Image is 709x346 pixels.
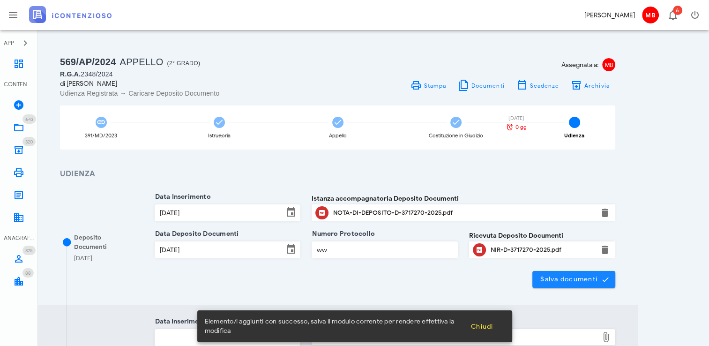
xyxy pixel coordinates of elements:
[4,80,34,89] div: CONTENZIOSO
[312,242,457,258] input: Numero Protocollo
[584,82,610,89] span: Archivia
[404,79,452,92] a: Stampa
[60,70,81,78] span: R.G.A.
[60,89,332,98] div: Udienza Registrata → Caricare Deposito Documento
[60,79,332,89] div: di [PERSON_NAME]
[85,133,117,138] div: 391/MD/2023
[470,323,493,331] span: Chiudi
[423,82,446,89] span: Stampa
[22,114,36,124] span: Distintivo
[599,244,611,256] button: Elimina
[22,268,34,278] span: Distintivo
[329,133,347,138] div: Appello
[25,270,31,276] span: 88
[491,242,594,257] div: Clicca per aprire un'anteprima del file o scaricarlo
[515,125,527,130] span: 0 gg
[315,206,328,219] button: Clicca per aprire un'anteprima del file o scaricarlo
[60,168,615,180] h3: Udienza
[22,137,36,146] span: Distintivo
[473,243,486,256] button: Clicca per aprire un'anteprima del file o scaricarlo
[599,207,611,218] button: Elimina
[584,10,635,20] div: [PERSON_NAME]
[661,4,684,26] button: Distintivo
[463,318,501,335] button: Chiudi
[510,79,565,92] button: Scadenze
[4,234,34,242] div: ANAGRAFICA
[639,4,661,26] button: MB
[452,79,510,92] button: Documenti
[152,229,239,239] label: Data Deposito Documenti
[22,246,36,255] span: Distintivo
[642,7,659,23] span: MB
[205,317,463,336] span: Elemento/i aggiunti con successo, salva il modulo corrente per rendere effettiva la modifica
[491,246,594,254] div: NIR-D-3717270-2025.pdf
[471,82,505,89] span: Documenti
[309,229,375,239] label: Numero Protocollo
[569,117,580,128] span: 5
[333,209,594,217] div: NOTA-DI-DEPOSITO-D-3717270-2025.pdf
[561,60,598,70] span: Assegnata a:
[602,58,615,71] span: MB
[565,79,615,92] button: Archivia
[167,60,200,67] span: (2° Grado)
[25,139,33,145] span: 320
[208,133,231,138] div: Istruttoria
[469,231,563,241] label: Ricevuta Deposito Documenti
[540,275,608,284] span: Salva documenti
[312,194,459,203] label: Istanza accompagnatoria Deposito Documenti
[673,6,682,15] span: Distintivo
[152,192,211,202] label: Data Inserimento
[120,57,164,67] span: Appello
[529,82,559,89] span: Scadenze
[60,69,332,79] div: 2348/2024
[564,133,584,138] div: Udienza
[25,248,33,254] span: 325
[25,116,33,122] span: 643
[500,116,533,121] div: [DATE]
[60,57,116,67] span: 569/AP/2024
[532,271,615,288] button: Salva documenti
[74,254,92,263] div: [DATE]
[429,133,483,138] div: Costituzione in Giudizio
[29,6,112,23] img: logo-text-2x.png
[333,205,594,220] div: Clicca per aprire un'anteprima del file o scaricarlo
[74,233,107,251] span: Deposito Documenti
